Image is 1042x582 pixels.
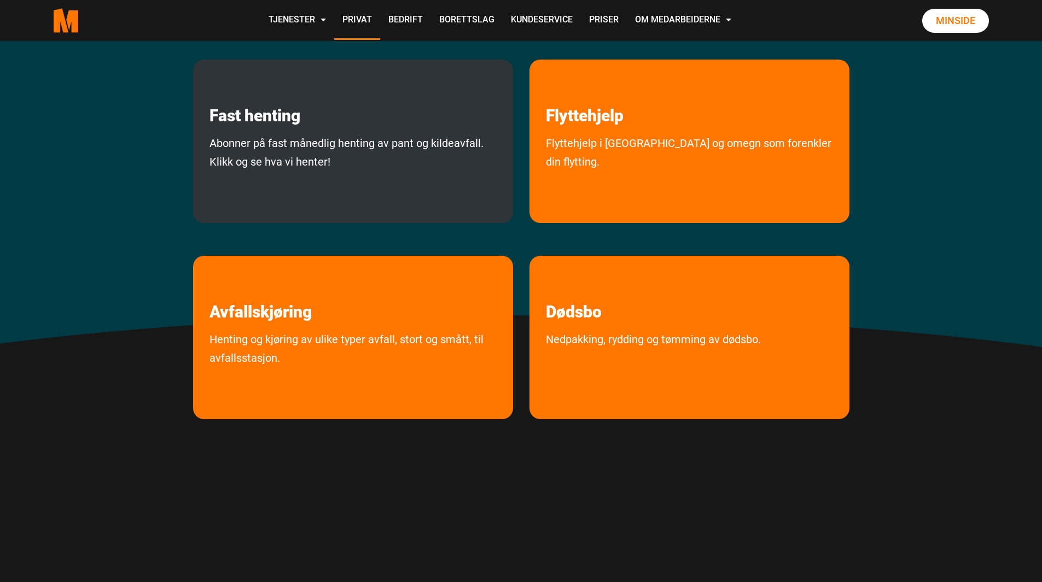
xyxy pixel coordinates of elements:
a: Borettslag [431,1,503,40]
a: Henting og kjøring av ulike typer avfall, stort og smått, til avfallsstasjon. [193,330,513,414]
a: Kundeservice [503,1,581,40]
a: Priser [581,1,627,40]
a: les mer om Fast henting [193,60,317,126]
a: Flyttehjelp i [GEOGRAPHIC_DATA] og omegn som forenkler din flytting. [529,134,849,217]
a: les mer om Dødsbo [529,256,618,322]
a: Privat [334,1,380,40]
a: Tjenester [260,1,334,40]
a: Abonner på fast månedlig avhenting av pant og kildeavfall. Klikk og se hva vi henter! [193,134,513,217]
a: les mer om Avfallskjøring [193,256,328,322]
a: les mer om Flyttehjelp [529,60,640,126]
a: Bedrift [380,1,431,40]
a: Minside [922,9,989,33]
a: Nedpakking, rydding og tømming av dødsbo. [529,330,777,395]
a: Om Medarbeiderne [627,1,740,40]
